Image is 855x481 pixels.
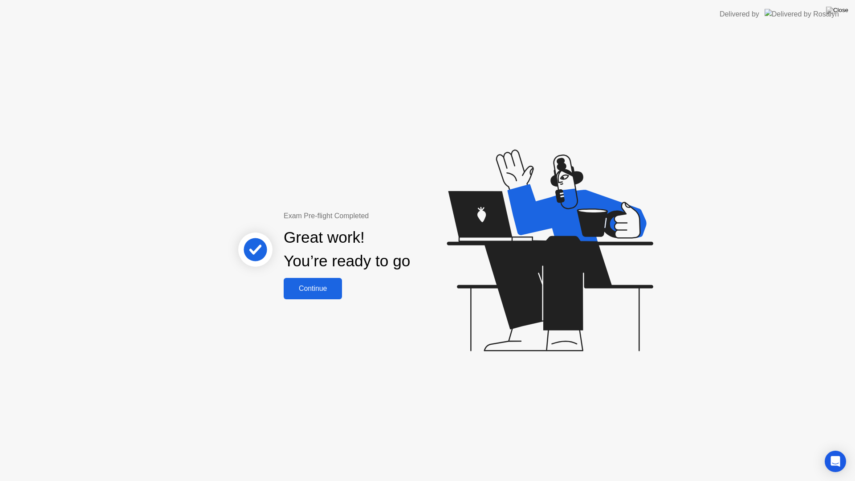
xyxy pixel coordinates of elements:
button: Continue [284,278,342,299]
img: Delivered by Rosalyn [765,9,839,19]
div: Open Intercom Messenger [825,451,846,472]
img: Close [826,7,848,14]
div: Great work! You’re ready to go [284,226,410,273]
div: Continue [286,285,339,293]
div: Exam Pre-flight Completed [284,211,468,221]
div: Delivered by [720,9,759,20]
